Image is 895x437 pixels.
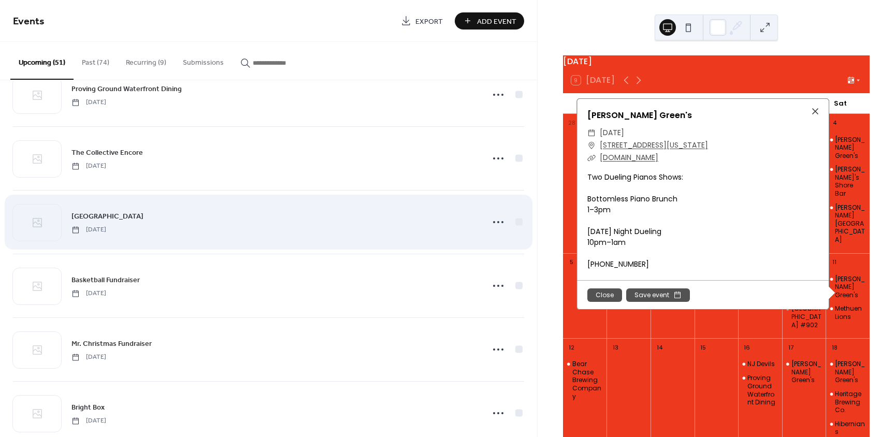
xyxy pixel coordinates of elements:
[826,304,870,321] div: Methuen Lions
[71,83,182,95] a: Proving Ground Waterfront Dining
[118,42,175,79] button: Recurring (9)
[71,274,140,286] a: Basketball Fundraiser
[71,339,152,349] span: Mr. Christmas Fundraiser
[826,136,870,160] div: Haswell Green's
[835,203,865,244] div: [PERSON_NAME][GEOGRAPHIC_DATA]
[737,93,778,114] div: Thu
[835,390,865,414] div: Heritage Brewing Co.
[71,275,140,286] span: Basketball Fundraiser
[835,304,865,321] div: Methuen Lions
[782,360,826,384] div: Haswell Green's
[74,42,118,79] button: Past (74)
[654,342,665,353] div: 14
[71,210,143,222] a: [GEOGRAPHIC_DATA]
[600,127,624,139] span: [DATE]
[587,152,596,164] div: ​
[393,12,451,30] a: Export
[71,338,152,349] a: Mr. Christmas Fundraiser
[738,360,782,368] div: NJ Devils
[835,165,865,197] div: [PERSON_NAME]'s Shore Bar
[71,98,106,107] span: [DATE]
[563,360,607,400] div: Bear Chase Brewing Company
[566,257,578,268] div: 5
[71,225,106,235] span: [DATE]
[654,93,696,114] div: Tue
[738,374,782,406] div: Proving Ground Waterfront Dining
[791,304,822,329] div: [GEOGRAPHIC_DATA] #902
[826,203,870,244] div: Milton Theatre
[71,402,105,413] span: Bright Box
[835,360,865,384] div: [PERSON_NAME] Green's
[566,118,578,129] div: 28
[747,360,775,368] div: NJ Devils
[820,93,861,114] div: Sat
[696,93,737,114] div: Wed
[826,360,870,384] div: Haswell Green's
[566,342,578,353] div: 12
[741,342,753,353] div: 16
[613,93,654,114] div: Mon
[610,342,621,353] div: 13
[778,93,820,114] div: Fri
[455,12,524,30] button: Add Event
[477,16,516,27] span: Add Event
[587,109,692,121] a: [PERSON_NAME] Green's
[572,360,603,400] div: Bear Chase Brewing Company
[10,42,74,80] button: Upcoming (51)
[71,401,105,413] a: Bright Box
[785,342,797,353] div: 17
[826,390,870,414] div: Heritage Brewing Co.
[600,152,658,163] a: [DOMAIN_NAME]
[826,275,870,299] div: Haswell Green's
[71,147,143,158] a: The Collective Encore
[747,374,778,406] div: Proving Ground Waterfront Dining
[71,211,143,222] span: [GEOGRAPHIC_DATA]
[587,139,596,152] div: ​
[71,162,106,171] span: [DATE]
[826,165,870,197] div: Joe Pop's Shore Bar
[71,353,106,362] span: [DATE]
[587,127,596,139] div: ​
[835,136,865,160] div: [PERSON_NAME] Green's
[587,288,622,302] button: Close
[782,304,826,329] div: Holyoke Elks Lodge #902
[571,93,613,114] div: Sun
[563,55,870,68] div: [DATE]
[835,275,865,299] div: [PERSON_NAME] Green's
[71,416,106,426] span: [DATE]
[829,342,840,353] div: 18
[577,172,829,270] div: Two Dueling Pianos Shows: Bottomless Piano Brunch 1–3pm [DATE] Night Dueling 10pm–1am [PHONE_NUMBER]
[13,11,45,32] span: Events
[698,342,709,353] div: 15
[71,84,182,95] span: Proving Ground Waterfront Dining
[600,139,708,152] a: [STREET_ADDRESS][US_STATE]
[71,148,143,158] span: The Collective Encore
[791,360,822,384] div: [PERSON_NAME] Green's
[71,289,106,298] span: [DATE]
[175,42,232,79] button: Submissions
[415,16,443,27] span: Export
[626,288,690,302] button: Save event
